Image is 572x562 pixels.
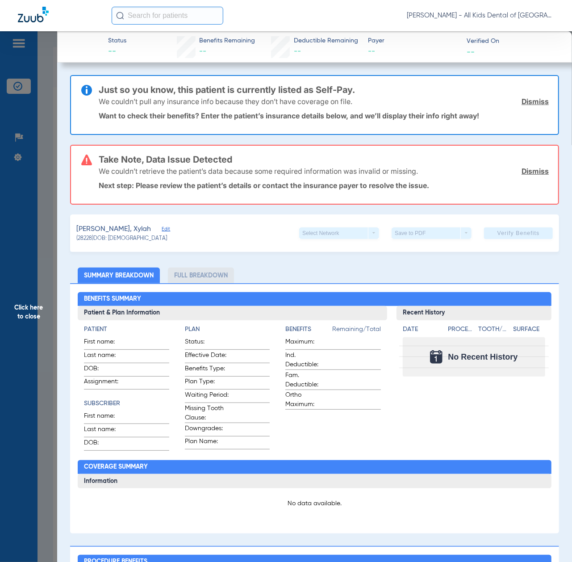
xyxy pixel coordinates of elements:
h4: Plan [185,325,270,334]
span: -- [199,48,206,55]
span: Missing Tooth Clause: [185,404,229,423]
img: info-icon [81,85,92,96]
li: Summary Breakdown [78,268,160,283]
span: Remaining/Total [332,325,381,337]
span: -- [108,46,126,57]
h4: Benefits [285,325,332,334]
span: Edit [162,226,170,235]
span: Status [108,36,126,46]
li: Full Breakdown [168,268,234,283]
span: Last name: [84,425,128,437]
app-breakdown-title: Surface [514,325,545,337]
h4: Surface [514,325,545,334]
span: -- [467,47,475,56]
span: -- [368,46,459,57]
img: Search Icon [116,12,124,20]
h2: Benefits Summary [78,292,551,306]
h3: Patient & Plan Information [78,306,387,320]
span: Benefits Remaining [199,36,255,46]
p: Next step: Please review the patient’s details or contact the insurance payer to resolve the issue. [99,181,549,190]
span: Deductible Remaining [294,36,358,46]
span: Payer [368,36,459,46]
img: Zuub Logo [18,7,49,22]
span: Benefits Type: [185,364,229,376]
span: Waiting Period: [185,390,229,403]
span: Fam. Deductible: [285,371,329,390]
h4: Patient [84,325,169,334]
span: First name: [84,337,128,349]
h4: Date [403,325,440,334]
h4: Subscriber [84,399,169,408]
span: Ind. Deductible: [285,351,329,369]
a: Dismiss [522,167,549,176]
h3: Information [78,474,551,488]
span: Effective Date: [185,351,229,363]
p: We couldn’t retrieve the patient’s data because some required information was invalid or missing. [99,167,418,176]
span: Assignment: [84,377,128,389]
input: Search for patients [112,7,223,25]
span: Verified On [467,37,558,46]
h3: Take Note, Data Issue Detected [99,155,549,164]
h4: Procedure [448,325,475,334]
h2: Coverage Summary [78,460,551,474]
span: Plan Name: [185,437,229,449]
span: First name: [84,411,128,424]
app-breakdown-title: Tooth/Quad [478,325,510,337]
h3: Just so you know, this patient is currently listed as Self-Pay. [99,85,549,94]
span: Downgrades: [185,424,229,436]
span: No Recent History [448,352,518,361]
span: (28228) DOB: [DEMOGRAPHIC_DATA] [76,235,167,243]
p: Want to check their benefits? Enter the patient’s insurance details below, and we’ll display thei... [99,111,549,120]
a: Dismiss [522,97,549,106]
iframe: Chat Widget [527,519,572,562]
span: DOB: [84,438,128,450]
span: Last name: [84,351,128,363]
h3: Recent History [397,306,551,320]
span: Maximum: [285,337,329,349]
span: Status: [185,337,229,349]
span: Plan Type: [185,377,229,389]
app-breakdown-title: Date [403,325,440,337]
span: Ortho Maximum: [285,390,329,409]
span: [PERSON_NAME], Xylah [76,224,151,235]
span: -- [294,48,301,55]
p: No data available. [84,499,545,508]
img: error-icon [81,155,92,165]
app-breakdown-title: Benefits [285,325,332,337]
app-breakdown-title: Procedure [448,325,475,337]
span: DOB: [84,364,128,376]
h4: Tooth/Quad [478,325,510,334]
span: [PERSON_NAME] - All Kids Dental of [GEOGRAPHIC_DATA] [407,11,554,20]
img: Calendar [430,350,443,364]
p: We couldn’t pull any insurance info because they don’t have coverage on file. [99,97,352,106]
